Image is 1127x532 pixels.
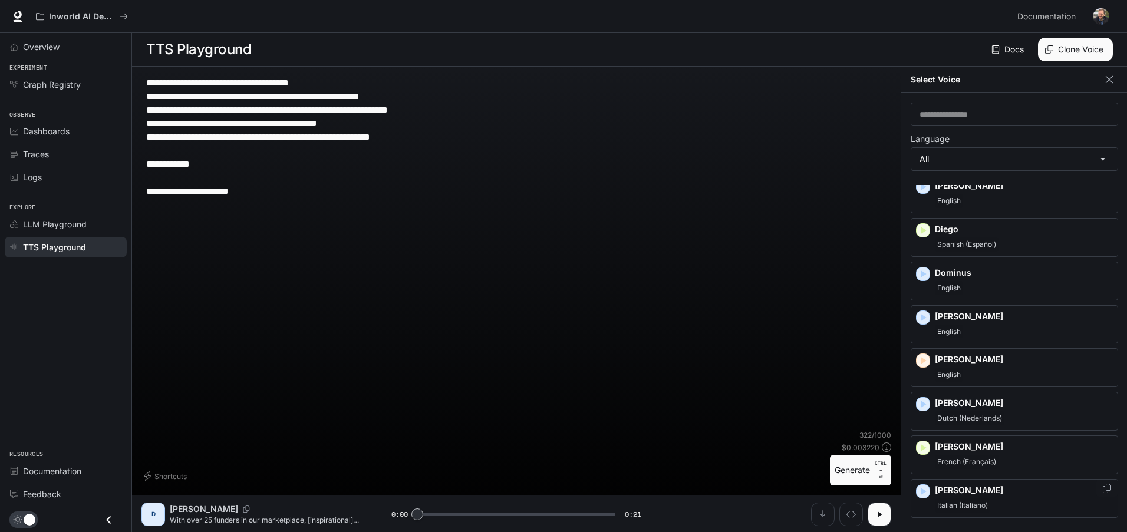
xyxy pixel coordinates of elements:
[144,505,163,524] div: D
[5,461,127,481] a: Documentation
[1093,8,1109,25] img: User avatar
[935,411,1004,425] span: Dutch (Nederlands)
[911,135,950,143] p: Language
[1089,5,1113,28] button: User avatar
[935,484,1113,496] p: [PERSON_NAME]
[23,241,86,253] span: TTS Playground
[1017,9,1076,24] span: Documentation
[31,5,133,28] button: All workspaces
[141,467,192,485] button: Shortcuts
[23,148,49,160] span: Traces
[911,148,1118,170] div: All
[875,460,887,474] p: CTRL +
[935,498,990,513] span: Italian (Italiano)
[935,368,963,382] span: English
[935,353,1113,365] p: [PERSON_NAME]
[5,121,127,141] a: Dashboards
[839,503,863,526] button: Inspect
[1013,5,1085,28] a: Documentation
[811,503,835,526] button: Download audio
[5,74,127,95] a: Graph Registry
[23,41,60,53] span: Overview
[935,397,1113,409] p: [PERSON_NAME]
[1038,38,1113,61] button: Clone Voice
[935,194,963,208] span: English
[875,460,887,481] p: ⏎
[935,310,1113,322] p: [PERSON_NAME]
[23,465,81,477] span: Documentation
[170,515,363,525] p: With over 25 funders in our marketplace, [inspirational] ClaimAngel is reimagining plaintiff fund...
[935,325,963,339] span: English
[146,38,251,61] h1: TTS Playground
[23,125,70,137] span: Dashboards
[95,508,122,532] button: Close drawer
[625,508,641,520] span: 0:21
[935,281,963,295] span: English
[935,267,1113,279] p: Dominus
[5,214,127,234] a: LLM Playground
[935,180,1113,191] p: [PERSON_NAME]
[23,218,87,230] span: LLM Playground
[935,223,1113,235] p: Diego
[23,171,42,183] span: Logs
[935,441,1113,452] p: [PERSON_NAME]
[5,37,127,57] a: Overview
[24,513,35,526] span: Dark mode toggle
[935,237,999,252] span: Spanish (Español)
[842,442,879,452] p: $ 0.003220
[830,455,891,485] button: GenerateCTRL +⏎
[23,78,81,91] span: Graph Registry
[49,12,115,22] p: Inworld AI Demos
[238,505,255,513] button: Copy Voice ID
[170,503,238,515] p: [PERSON_NAME]
[859,430,891,440] p: 322 / 1000
[935,455,999,469] span: French (Français)
[1101,484,1113,493] button: Copy Voice ID
[5,167,127,187] a: Logs
[989,38,1029,61] a: Docs
[5,237,127,257] a: TTS Playground
[5,144,127,164] a: Traces
[391,508,408,520] span: 0:00
[23,488,61,500] span: Feedback
[5,484,127,504] a: Feedback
